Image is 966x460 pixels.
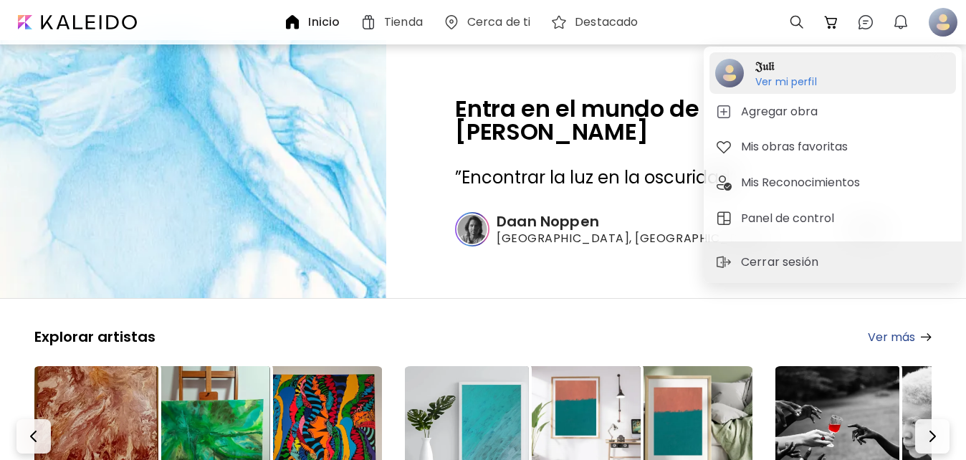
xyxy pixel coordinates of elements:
[741,210,838,227] h5: Panel de control
[715,138,732,155] img: tab
[741,138,852,155] h5: Mis obras favoritas
[715,174,732,191] img: tab
[709,133,956,161] button: tabMis obras favoritas
[715,254,732,271] img: sign-out
[741,174,864,191] h5: Mis Reconocimientos
[755,58,817,75] h2: 𝔍𝔲𝔩𝔦
[741,254,823,271] p: Cerrar sesión
[715,103,732,120] img: tab
[709,204,956,233] button: tabPanel de control
[715,210,732,227] img: tab
[709,97,956,126] button: tabAgregar obra
[755,75,817,88] h6: Ver mi perfil
[709,168,956,197] button: tabMis Reconocimientos
[709,248,828,277] button: sign-outCerrar sesión
[741,103,822,120] h5: Agregar obra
